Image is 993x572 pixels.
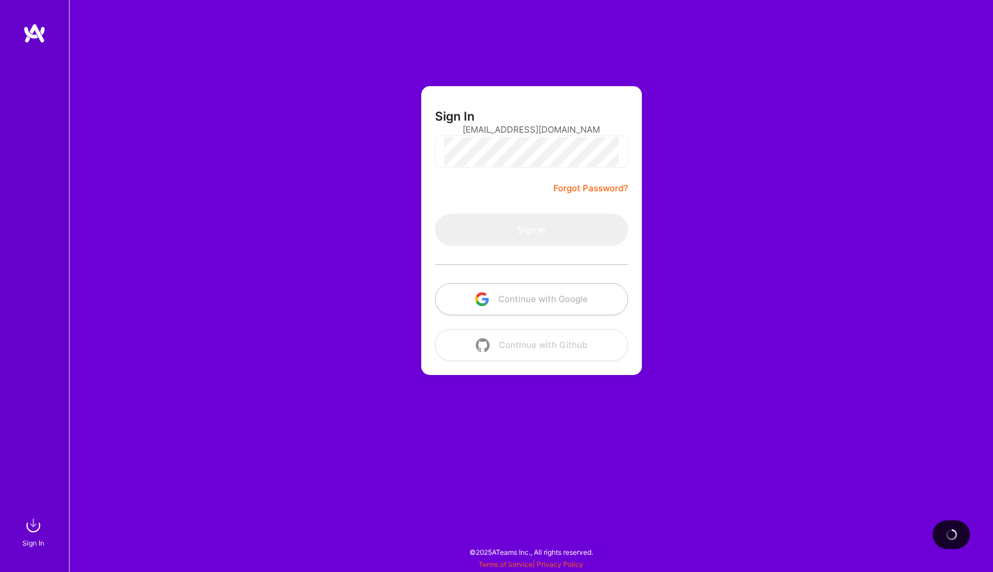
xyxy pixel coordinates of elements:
img: icon [476,338,490,352]
button: Continue with Google [435,283,628,315]
a: Privacy Policy [537,560,583,569]
div: Sign In [22,537,44,549]
h3: Sign In [435,109,475,123]
button: Continue with Github [435,329,628,361]
img: loading [945,528,958,541]
img: icon [475,292,489,306]
div: © 2025 ATeams Inc., All rights reserved. [69,538,993,566]
span: | [479,560,583,569]
img: sign in [22,514,45,537]
a: Terms of Service [479,560,533,569]
img: logo [23,23,46,44]
a: Forgot Password? [553,181,628,195]
input: Email... [463,115,601,144]
a: sign inSign In [24,514,45,549]
button: Sign In [435,214,628,246]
